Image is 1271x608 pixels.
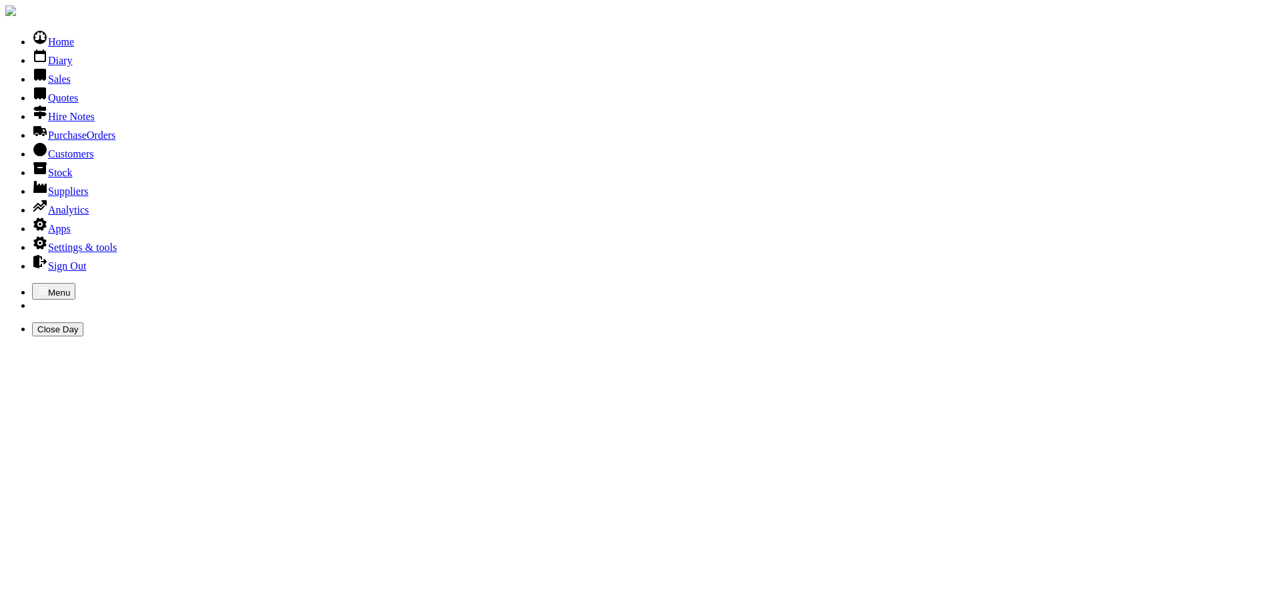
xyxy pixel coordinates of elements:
[32,129,115,141] a: PurchaseOrders
[32,148,93,160] a: Customers
[32,111,95,122] a: Hire Notes
[32,55,72,66] a: Diary
[32,73,71,85] a: Sales
[1152,556,1256,593] iframe: Help widget launcher
[32,67,1266,85] li: Sales
[32,36,74,47] a: Home
[32,167,72,178] a: Stock
[32,322,83,336] button: Close Day
[32,160,1266,179] li: Stock
[32,283,75,300] button: Menu
[32,104,1266,123] li: Hire Notes
[32,242,117,253] a: Settings & tools
[32,186,88,197] a: Suppliers
[32,204,89,216] a: Analytics
[32,260,86,272] a: Sign Out
[32,179,1266,198] li: Suppliers
[5,5,16,16] img: companylogo.jpg
[32,223,71,234] a: Apps
[32,92,78,103] a: Quotes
